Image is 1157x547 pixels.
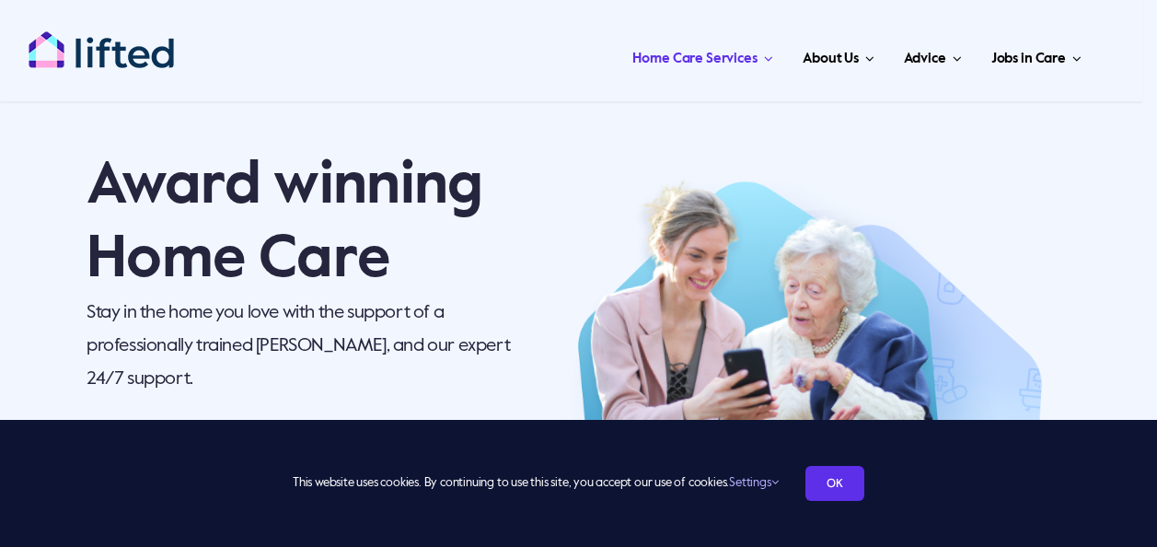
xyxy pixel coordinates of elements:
span: Advice [904,44,945,74]
a: Settings [729,477,778,489]
a: Advice [898,28,966,83]
p: We offer a free care assessment with our qualified social worker. [87,414,521,481]
a: lifted-logo [28,30,175,49]
a: OK [805,466,864,501]
a: Home Care Services [627,28,779,83]
span: Stay in the home you love with the support of a professionally trained [PERSON_NAME], and our exp... [87,304,510,389]
span: This website uses cookies. By continuing to use this site, you accept our use of cookies. [293,469,778,498]
span: About Us [803,44,859,74]
p: Award winning Home Care [87,149,521,297]
span: Home Care Services [632,44,757,74]
a: Jobs in Care [986,28,1088,83]
span: Jobs in Care [991,44,1066,74]
a: About Us [797,28,880,83]
nav: Main Menu [213,28,1088,83]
